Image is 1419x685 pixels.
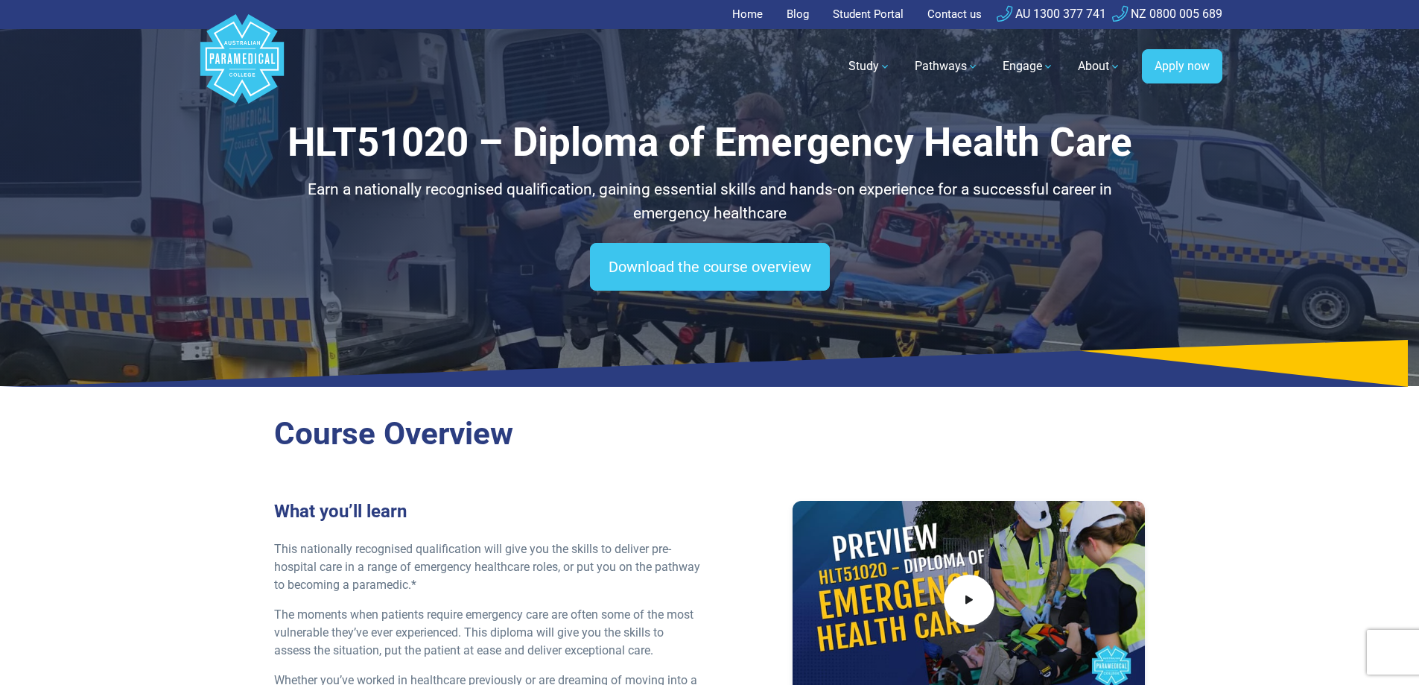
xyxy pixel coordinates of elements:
a: Pathways [906,45,988,87]
a: Study [839,45,900,87]
a: About [1069,45,1130,87]
p: This nationally recognised qualification will give you the skills to deliver pre-hospital care in... [274,540,701,594]
a: Australian Paramedical College [197,29,287,104]
a: AU 1300 377 741 [997,7,1106,21]
h1: HLT51020 – Diploma of Emergency Health Care [274,119,1146,166]
a: Download the course overview [590,243,830,291]
p: The moments when patients require emergency care are often some of the most vulnerable they’ve ev... [274,606,701,660]
h2: Course Overview [274,415,1146,453]
a: NZ 0800 005 689 [1112,7,1222,21]
a: Apply now [1142,49,1222,83]
h3: What you’ll learn [274,501,701,523]
a: Engage [994,45,1063,87]
p: Earn a nationally recognised qualification, gaining essential skills and hands-on experience for ... [274,178,1146,225]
